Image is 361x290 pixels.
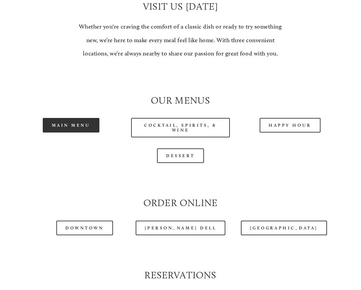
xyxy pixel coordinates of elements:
h2: Reservations [22,268,339,282]
a: Cocktail, Spirits, & Wine [131,118,230,137]
h2: Order Online [22,196,339,209]
a: [PERSON_NAME] Dell [136,221,226,235]
p: Whether you're craving the comfort of a classic dish or ready to try something new, we’re here to... [76,20,285,60]
a: Happy Hour [260,118,321,133]
a: Main Menu [43,118,99,133]
h2: Our Menus [22,94,339,107]
a: [GEOGRAPHIC_DATA] [241,221,327,235]
a: Dessert [157,148,204,163]
a: Downtown [56,221,113,235]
